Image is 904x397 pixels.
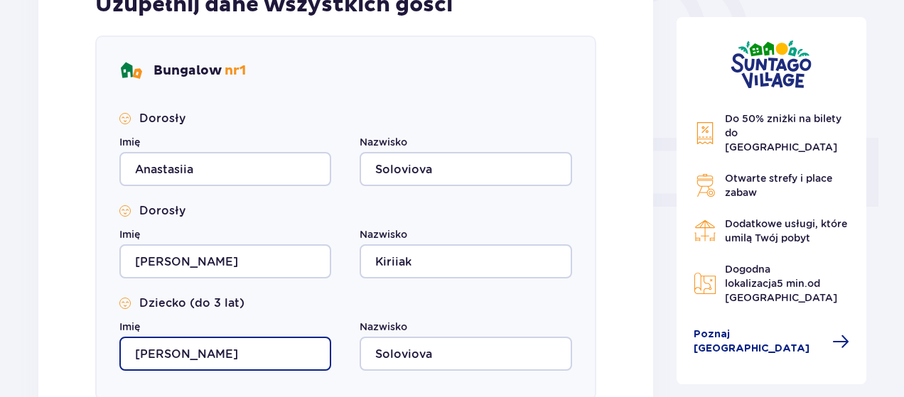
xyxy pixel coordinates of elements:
[360,320,407,334] label: Nazwisko
[139,295,244,311] p: Dziecko (do 3 lat)
[119,205,131,217] img: Smile Icon
[694,272,716,295] img: Map Icon
[777,278,807,289] span: 5 min.
[119,60,142,82] img: bungalows Icon
[694,327,850,356] a: Poznaj [GEOGRAPHIC_DATA]
[360,152,571,186] input: Nazwisko
[139,111,185,126] p: Dorosły
[725,218,847,244] span: Dodatkowe usługi, które umilą Twój pobyt
[225,62,246,79] span: nr 1
[360,244,571,278] input: Nazwisko
[119,298,131,309] img: Smile Icon
[360,135,407,149] label: Nazwisko
[139,203,185,219] p: Dorosły
[119,244,331,278] input: Imię
[360,337,571,371] input: Nazwisko
[694,327,824,356] span: Poznaj [GEOGRAPHIC_DATA]
[694,174,716,197] img: Grill Icon
[360,227,407,241] label: Nazwisko
[119,320,140,334] label: Imię
[119,135,140,149] label: Imię
[694,121,716,145] img: Discount Icon
[119,227,140,241] label: Imię
[731,40,812,89] img: Suntago Village
[119,113,131,124] img: Smile Icon
[119,152,331,186] input: Imię
[725,113,841,153] span: Do 50% zniżki na bilety do [GEOGRAPHIC_DATA]
[725,263,837,303] span: Dogodna lokalizacja od [GEOGRAPHIC_DATA]
[119,337,331,371] input: Imię
[725,173,832,198] span: Otwarte strefy i place zabaw
[694,219,716,242] img: Restaurant Icon
[154,62,246,80] p: Bungalow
